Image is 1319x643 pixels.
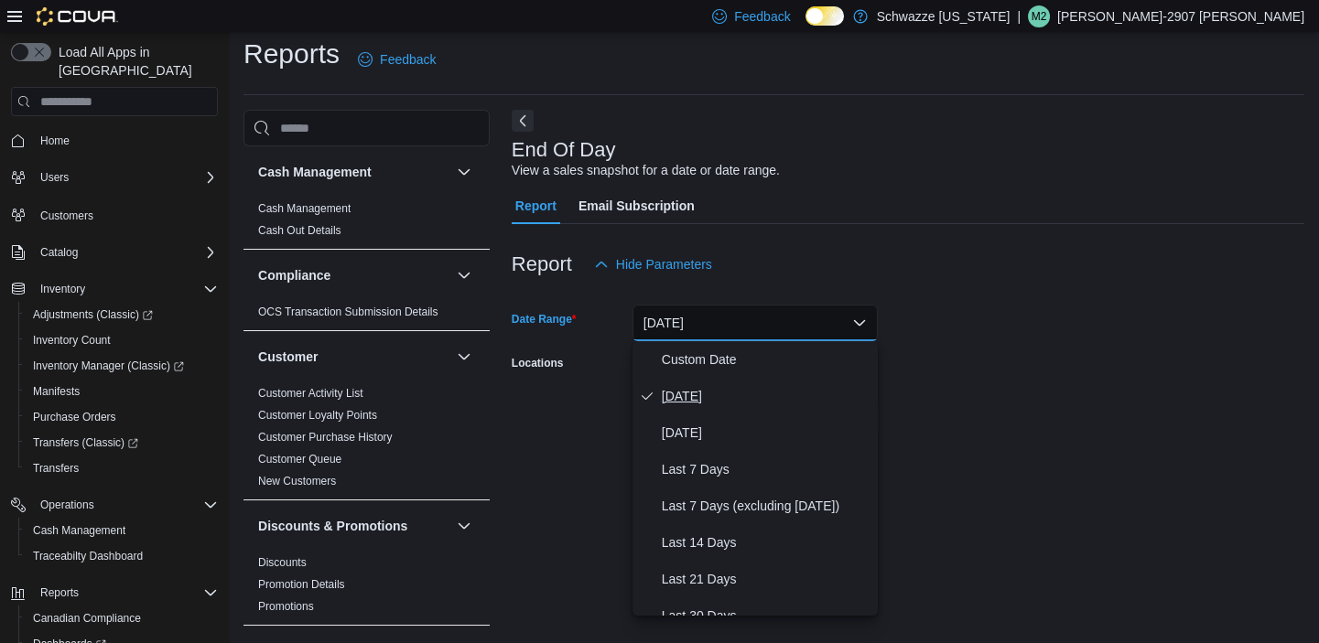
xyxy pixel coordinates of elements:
button: Transfers [18,455,225,481]
button: Catalog [4,240,225,265]
span: Hide Parameters [616,255,712,273]
span: Transfers [26,457,218,479]
a: Discounts [258,556,307,569]
span: Cash Management [33,523,125,538]
span: OCS Transaction Submission Details [258,305,438,319]
a: Adjustments (Classic) [26,304,160,326]
div: Compliance [243,301,490,330]
button: [DATE] [632,305,878,341]
span: Reports [33,582,218,604]
div: Discounts & Promotions [243,552,490,625]
button: Cash Management [453,161,475,183]
button: Reports [4,580,225,605]
div: Cash Management [243,198,490,249]
span: Inventory [33,278,218,300]
button: Home [4,127,225,154]
button: Compliance [258,266,449,284]
button: Users [4,165,225,190]
span: Promotion Details [258,577,345,592]
a: Home [33,130,77,152]
p: Schwazze [US_STATE] [877,5,1011,27]
a: Adjustments (Classic) [18,302,225,327]
label: Date Range [512,312,577,327]
span: Discounts [258,555,307,570]
span: Traceabilty Dashboard [26,545,218,567]
button: Inventory [4,276,225,302]
span: Customers [40,209,93,223]
span: Catalog [40,245,78,260]
span: Manifests [33,384,80,399]
button: Cash Management [258,163,449,181]
a: Customers [33,205,101,227]
button: Operations [4,492,225,518]
span: New Customers [258,474,336,488]
button: Users [33,166,76,188]
h3: Customer [258,348,318,366]
div: Select listbox [632,341,878,616]
span: Operations [40,498,94,512]
span: Manifests [26,380,218,402]
a: Promotions [258,600,314,613]
a: Inventory Manager (Classic) [18,353,225,379]
span: Custom Date [662,348,870,370]
span: Customer Loyalty Points [258,408,377,423]
span: Feedback [380,50,436,69]
label: Locations [512,356,564,370]
h3: Discounts & Promotions [258,517,407,535]
span: Transfers (Classic) [33,435,138,450]
button: Customer [453,346,475,368]
span: Email Subscription [578,188,695,224]
span: Adjustments (Classic) [33,307,153,322]
h3: End Of Day [512,139,616,161]
button: Traceabilty Dashboard [18,543,225,569]
button: Next [512,110,534,132]
p: | [1017,5,1021,27]
span: Report [515,188,557,224]
a: Cash Management [258,202,351,215]
span: Dark Mode [805,26,806,27]
span: Feedback [734,7,790,26]
h3: Cash Management [258,163,372,181]
a: Transfers (Classic) [18,430,225,455]
span: Inventory [40,282,85,296]
span: Transfers (Classic) [26,432,218,454]
span: Purchase Orders [33,410,116,424]
input: Dark Mode [805,6,844,26]
span: Catalog [33,241,218,263]
span: Inventory Count [26,329,218,351]
p: [PERSON_NAME]-2907 [PERSON_NAME] [1057,5,1304,27]
button: Customers [4,201,225,228]
a: Transfers (Classic) [26,432,146,454]
button: Manifests [18,379,225,404]
h1: Reports [243,36,340,72]
div: View a sales snapshot for a date or date range. [512,161,780,180]
div: Customer [243,382,490,499]
span: M2 [1032,5,1047,27]
span: [DATE] [662,422,870,444]
span: Inventory Manager (Classic) [33,359,184,373]
span: Home [40,134,70,148]
span: Home [33,129,218,152]
span: Purchase Orders [26,406,218,428]
span: Load All Apps in [GEOGRAPHIC_DATA] [51,43,218,80]
span: Transfers [33,461,79,476]
span: Customer Queue [258,452,341,466]
button: Inventory [33,278,92,300]
span: Customer Activity List [258,386,363,401]
h3: Compliance [258,266,330,284]
button: Canadian Compliance [18,605,225,631]
span: Last 7 Days (excluding [DATE]) [662,495,870,517]
a: Customer Loyalty Points [258,409,377,422]
span: Inventory Count [33,333,111,348]
img: Cova [37,7,118,26]
a: Canadian Compliance [26,607,148,629]
span: Customers [33,203,218,226]
span: Last 21 Days [662,568,870,590]
span: Traceabilty Dashboard [33,549,143,563]
a: Promotion Details [258,578,345,591]
button: Inventory Count [18,327,225,353]
span: Last 7 Days [662,458,870,480]
span: Cash Management [26,520,218,541]
button: Discounts & Promotions [258,517,449,535]
span: Customer Purchase History [258,430,393,445]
